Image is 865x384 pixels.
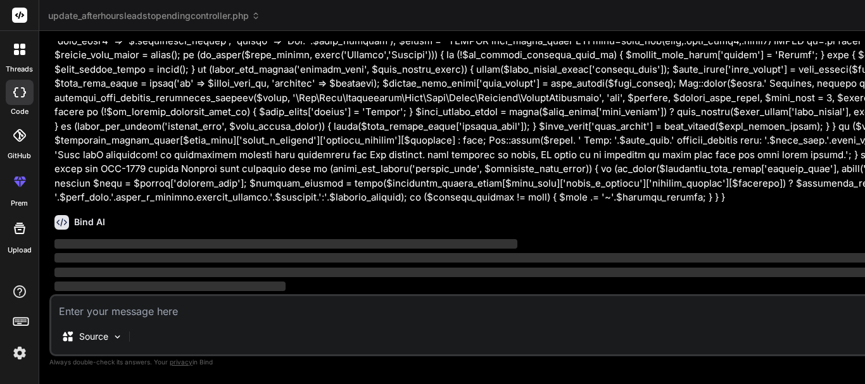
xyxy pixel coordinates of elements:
img: Pick Models [112,331,123,342]
span: ‌ [54,239,517,249]
label: prem [11,198,28,209]
p: Source [79,330,108,343]
span: update_afterhoursleadstopendingcontroller.php [48,9,260,22]
label: code [11,106,28,117]
img: settings [9,342,30,364]
span: privacy [170,358,193,366]
label: Upload [8,245,32,256]
span: ‌ [54,282,286,291]
h6: Bind AI [74,216,105,228]
label: threads [6,64,33,75]
label: GitHub [8,151,31,161]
